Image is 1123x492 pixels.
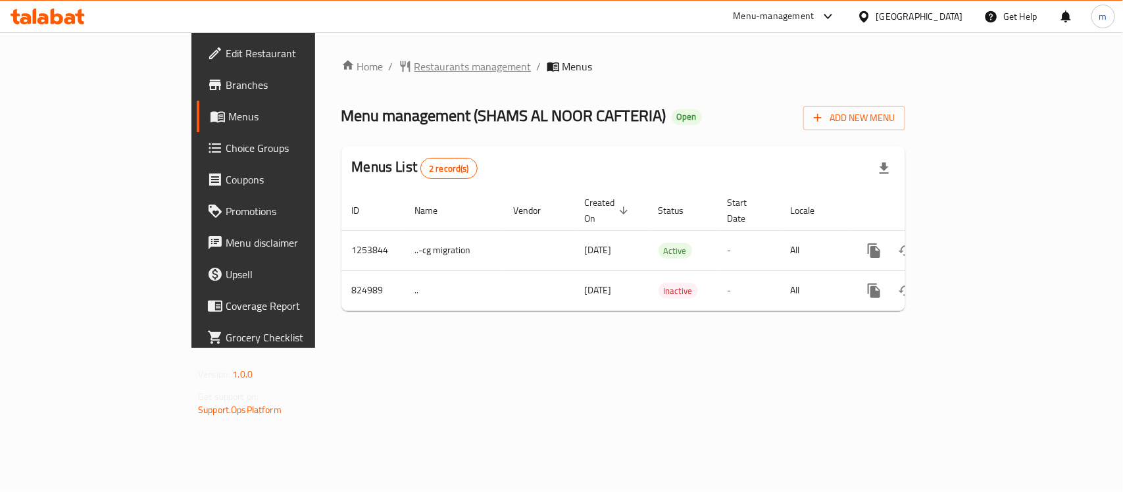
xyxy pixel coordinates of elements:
[791,203,832,218] span: Locale
[341,59,905,74] nav: breadcrumb
[197,132,379,164] a: Choice Groups
[228,109,368,124] span: Menus
[226,330,368,345] span: Grocery Checklist
[848,191,995,231] th: Actions
[226,298,368,314] span: Coverage Report
[868,153,900,184] div: Export file
[197,290,379,322] a: Coverage Report
[814,110,895,126] span: Add New Menu
[717,270,780,310] td: -
[876,9,963,24] div: [GEOGRAPHIC_DATA]
[226,140,368,156] span: Choice Groups
[389,59,393,74] li: /
[226,77,368,93] span: Branches
[352,203,377,218] span: ID
[659,243,692,258] span: Active
[421,162,477,175] span: 2 record(s)
[717,230,780,270] td: -
[562,59,593,74] span: Menus
[226,266,368,282] span: Upsell
[197,322,379,353] a: Grocery Checklist
[226,203,368,219] span: Promotions
[399,59,532,74] a: Restaurants management
[585,241,612,258] span: [DATE]
[226,45,368,61] span: Edit Restaurant
[197,164,379,195] a: Coupons
[728,195,764,226] span: Start Date
[859,235,890,266] button: more
[537,59,541,74] li: /
[341,191,995,311] table: enhanced table
[890,275,922,307] button: Change Status
[414,59,532,74] span: Restaurants management
[226,172,368,187] span: Coupons
[514,203,559,218] span: Vendor
[1099,9,1107,24] span: m
[659,203,701,218] span: Status
[197,37,379,69] a: Edit Restaurant
[405,230,503,270] td: ..-cg migration
[198,366,230,383] span: Version:
[197,101,379,132] a: Menus
[734,9,814,24] div: Menu-management
[672,111,702,122] span: Open
[420,158,478,179] div: Total records count
[197,227,379,258] a: Menu disclaimer
[659,283,698,299] span: Inactive
[197,258,379,290] a: Upsell
[232,366,253,383] span: 1.0.0
[585,282,612,299] span: [DATE]
[197,195,379,227] a: Promotions
[585,195,632,226] span: Created On
[197,69,379,101] a: Branches
[803,106,905,130] button: Add New Menu
[415,203,455,218] span: Name
[659,283,698,299] div: Inactive
[405,270,503,310] td: ..
[780,230,848,270] td: All
[198,388,259,405] span: Get support on:
[198,401,282,418] a: Support.OpsPlatform
[672,109,702,125] div: Open
[226,235,368,251] span: Menu disclaimer
[341,101,666,130] span: Menu management ( SHAMS AL NOOR CAFTERIA )
[859,275,890,307] button: more
[780,270,848,310] td: All
[890,235,922,266] button: Change Status
[352,157,478,179] h2: Menus List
